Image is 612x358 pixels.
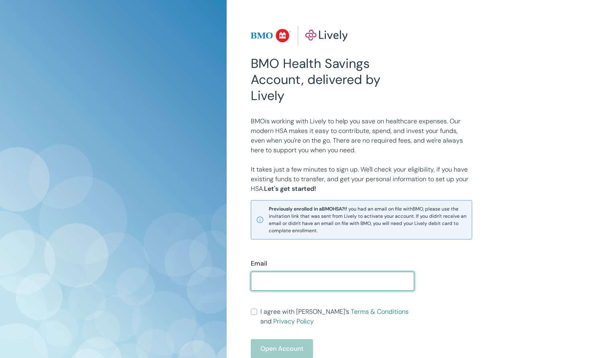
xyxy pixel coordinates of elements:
[264,184,316,193] strong: Let's get started!
[269,206,344,212] strong: Previously enrolled in a BMO HSA?
[251,259,267,268] label: Email
[251,55,415,104] h2: BMO Health Savings Account, delivered by Lively
[260,307,415,326] span: I agree with [PERSON_NAME]’s and
[273,317,314,325] a: Privacy Policy
[269,205,467,234] span: If you had an email on file with BMO , please use the invitation link that was sent from Lively t...
[351,307,409,316] a: Terms & Conditions
[251,165,473,194] p: It takes just a few minutes to sign up. We'll check your eligibility, if you have existing funds ...
[251,26,348,46] img: Lively
[251,117,473,155] p: BMO is working with Lively to help you save on healthcare expenses. Our modern HSA makes it easy ...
